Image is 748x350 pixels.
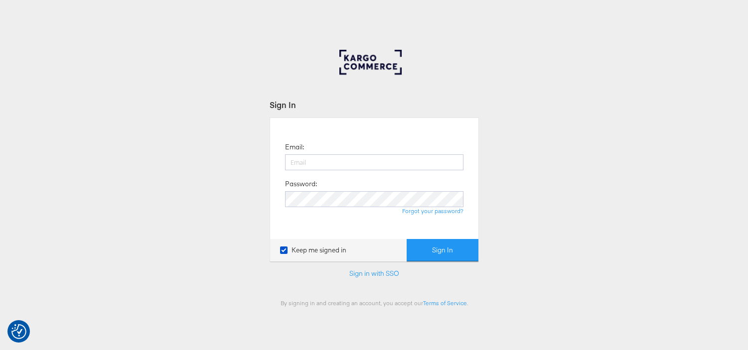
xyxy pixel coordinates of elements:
[402,207,463,215] a: Forgot your password?
[11,324,26,339] img: Revisit consent button
[285,154,463,170] input: Email
[423,299,467,307] a: Terms of Service
[280,245,346,255] label: Keep me signed in
[270,99,479,111] div: Sign In
[11,324,26,339] button: Consent Preferences
[270,299,479,307] div: By signing in and creating an account, you accept our .
[407,239,478,261] button: Sign In
[349,269,399,278] a: Sign in with SSO
[285,179,317,189] label: Password:
[285,142,304,152] label: Email:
